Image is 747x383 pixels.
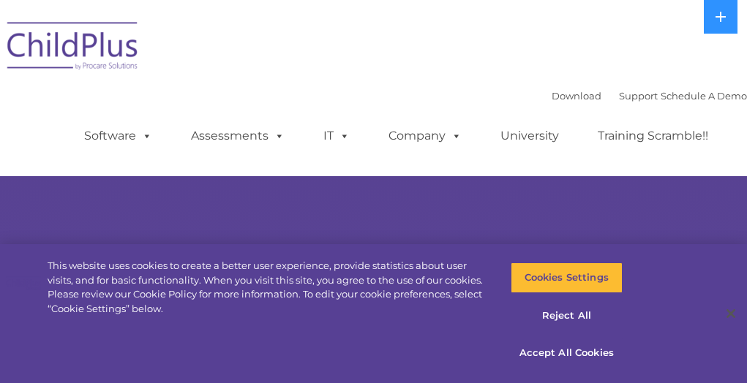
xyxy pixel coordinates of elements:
[486,121,574,151] a: University
[661,90,747,102] a: Schedule A Demo
[583,121,723,151] a: Training Scramble!!
[309,121,364,151] a: IT
[511,300,623,331] button: Reject All
[70,121,167,151] a: Software
[552,90,601,102] a: Download
[374,121,476,151] a: Company
[715,297,747,330] button: Close
[619,90,658,102] a: Support
[176,121,299,151] a: Assessments
[511,338,623,368] button: Accept All Cookies
[552,90,747,102] font: |
[48,259,488,316] div: This website uses cookies to create a better user experience, provide statistics about user visit...
[511,262,623,293] button: Cookies Settings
